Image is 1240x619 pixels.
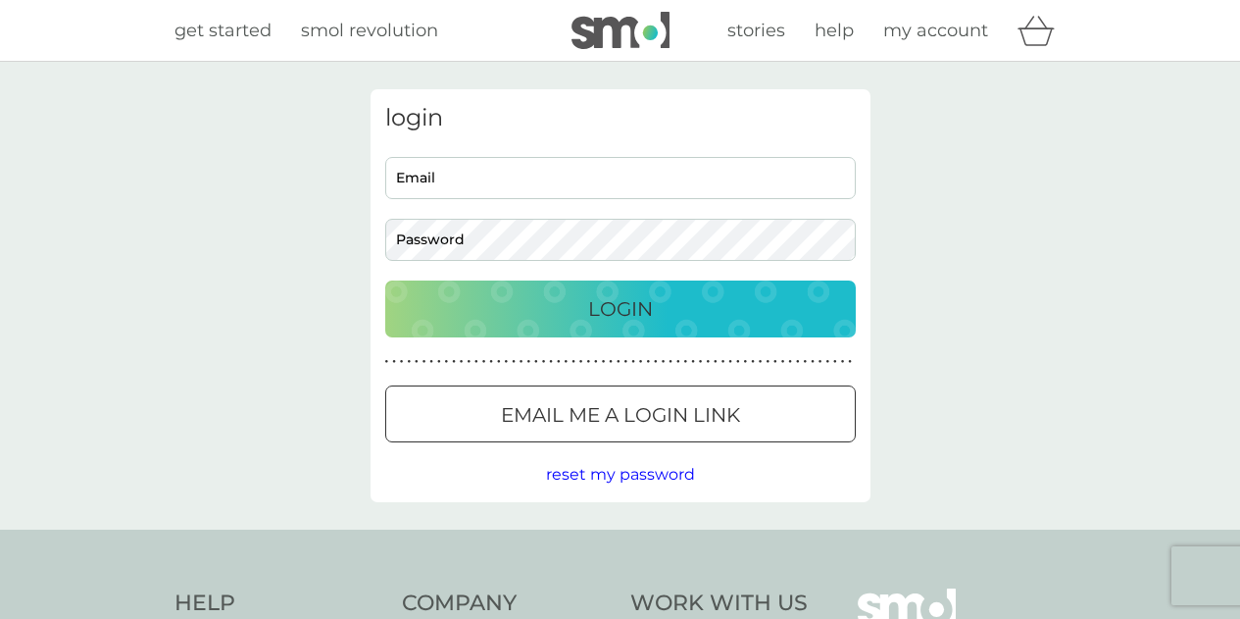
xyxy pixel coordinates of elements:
span: reset my password [546,465,695,484]
span: help [815,20,854,41]
p: ● [676,357,680,367]
p: ● [736,357,740,367]
p: ● [586,357,590,367]
img: smol [571,12,670,49]
p: ● [415,357,419,367]
p: ● [684,357,688,367]
p: ● [385,357,389,367]
p: ● [392,357,396,367]
p: ● [788,357,792,367]
h4: Work With Us [630,589,808,619]
p: ● [848,357,852,367]
p: ● [744,357,748,367]
p: Login [588,293,653,325]
p: ● [811,357,815,367]
p: ● [460,357,464,367]
p: ● [474,357,478,367]
p: ● [631,357,635,367]
p: ● [617,357,620,367]
p: ● [825,357,829,367]
p: ● [699,357,703,367]
p: ● [437,357,441,367]
p: ● [714,357,718,367]
div: basket [1017,11,1066,50]
p: ● [751,357,755,367]
span: stories [727,20,785,41]
p: ● [489,357,493,367]
a: my account [883,17,988,45]
h4: Help [174,589,383,619]
p: ● [549,357,553,367]
p: ● [505,357,509,367]
p: ● [833,357,837,367]
p: Email me a login link [501,399,740,431]
p: ● [467,357,471,367]
button: Login [385,281,856,337]
p: ● [429,357,433,367]
a: smol revolution [301,17,438,45]
p: ● [452,357,456,367]
p: ● [565,357,569,367]
p: ● [400,357,404,367]
p: ● [512,357,516,367]
p: ● [594,357,598,367]
p: ● [624,357,628,367]
button: reset my password [546,462,695,488]
p: ● [773,357,777,367]
p: ● [804,357,808,367]
p: ● [609,357,613,367]
p: ● [781,357,785,367]
p: ● [482,357,486,367]
p: ● [818,357,822,367]
p: ● [497,357,501,367]
p: ● [796,357,800,367]
p: ● [841,357,845,367]
p: ● [654,357,658,367]
p: ● [759,357,763,367]
button: Email me a login link [385,386,856,442]
p: ● [579,357,583,367]
p: ● [669,357,672,367]
p: ● [542,357,546,367]
p: ● [526,357,530,367]
span: get started [174,20,272,41]
p: ● [557,357,561,367]
p: ● [639,357,643,367]
p: ● [691,357,695,367]
a: stories [727,17,785,45]
p: ● [571,357,575,367]
p: ● [520,357,523,367]
p: ● [534,357,538,367]
p: ● [646,357,650,367]
p: ● [602,357,606,367]
p: ● [662,357,666,367]
p: ● [445,357,449,367]
p: ● [766,357,769,367]
span: smol revolution [301,20,438,41]
p: ● [706,357,710,367]
h4: Company [402,589,611,619]
h3: login [385,104,856,132]
p: ● [728,357,732,367]
a: help [815,17,854,45]
p: ● [407,357,411,367]
p: ● [422,357,426,367]
a: get started [174,17,272,45]
p: ● [721,357,725,367]
span: my account [883,20,988,41]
